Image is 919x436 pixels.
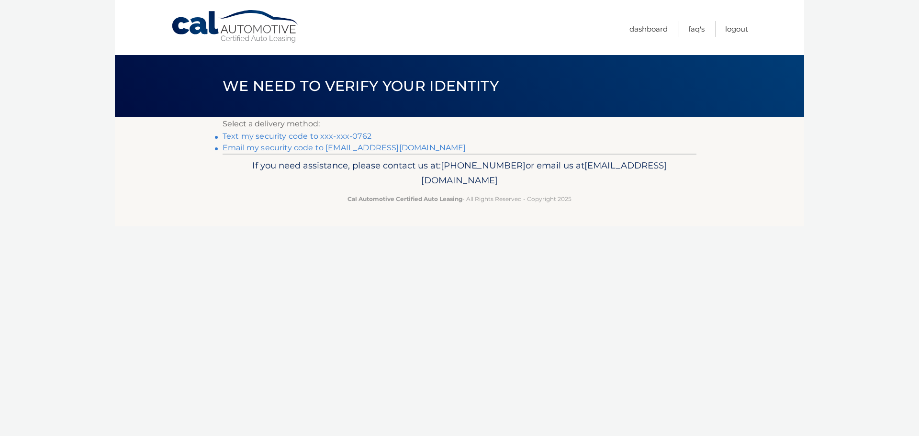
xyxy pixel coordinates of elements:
a: FAQ's [688,21,705,37]
a: Cal Automotive [171,10,300,44]
p: - All Rights Reserved - Copyright 2025 [229,194,690,204]
a: Dashboard [629,21,668,37]
strong: Cal Automotive Certified Auto Leasing [347,195,462,202]
a: Logout [725,21,748,37]
a: Text my security code to xxx-xxx-0762 [223,132,371,141]
span: [PHONE_NUMBER] [441,160,526,171]
p: Select a delivery method: [223,117,696,131]
p: If you need assistance, please contact us at: or email us at [229,158,690,189]
a: Email my security code to [EMAIL_ADDRESS][DOMAIN_NAME] [223,143,466,152]
span: We need to verify your identity [223,77,499,95]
